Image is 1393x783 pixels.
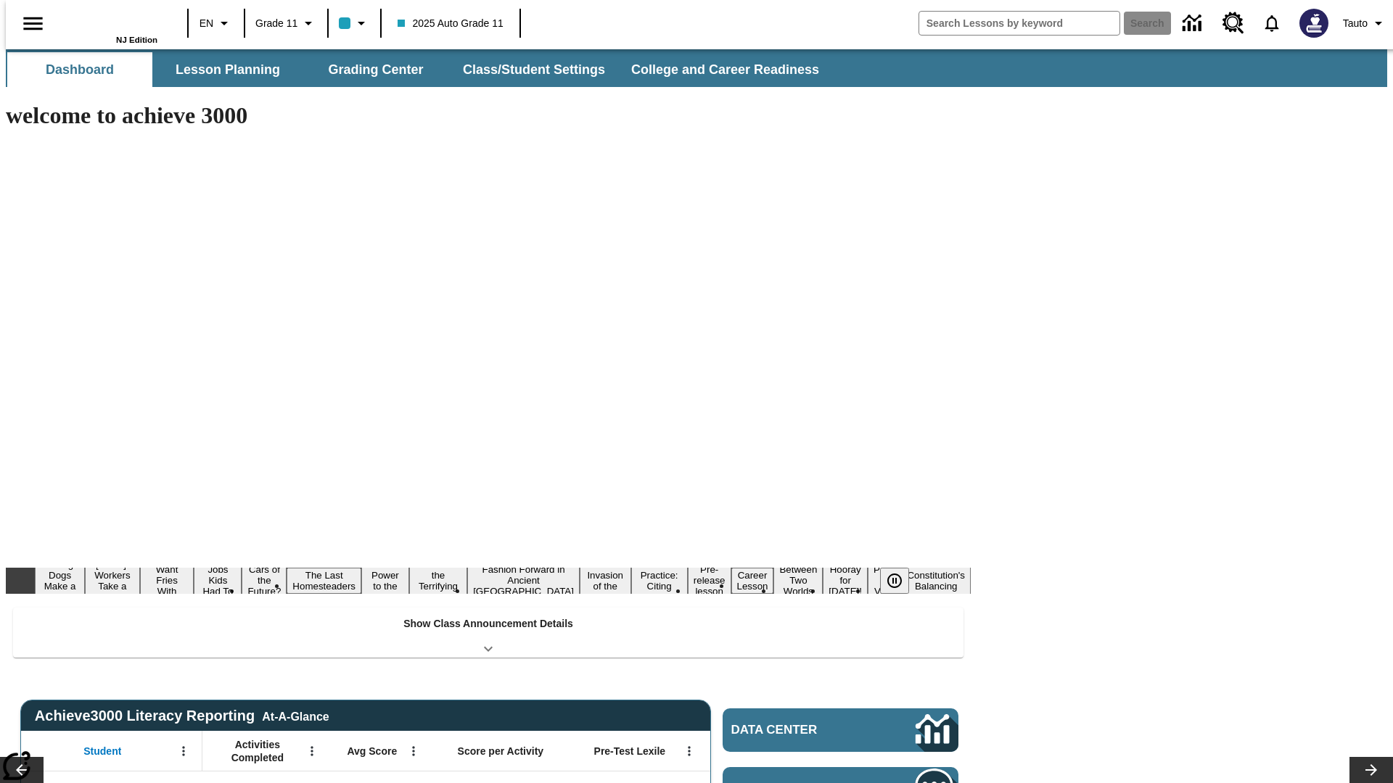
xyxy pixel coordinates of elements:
div: Show Class Announcement Details [13,608,963,658]
a: Resource Center, Will open in new tab [1214,4,1253,43]
button: Lesson carousel, Next [1349,757,1393,783]
button: Select a new avatar [1291,4,1337,42]
div: Pause [880,568,924,594]
button: Open Menu [301,740,323,762]
a: Data Center [723,708,958,752]
span: Score per Activity [458,745,544,758]
button: Class/Student Settings [451,52,617,87]
h1: welcome to achieve 3000 [6,102,971,129]
button: Slide 5 Cars of the Future? [242,562,287,599]
span: Tauto [1343,16,1368,31]
span: Data Center [731,723,867,737]
div: SubNavbar [6,52,832,87]
button: Slide 8 Attack of the Terrifying Tomatoes [409,557,467,605]
button: Language: EN, Select a language [193,10,239,36]
button: College and Career Readiness [620,52,831,87]
button: Pause [880,568,909,594]
span: 2025 Auto Grade 11 [398,16,503,31]
button: Open side menu [12,2,54,45]
input: search field [919,12,1119,35]
span: EN [200,16,213,31]
button: Slide 4 Dirty Jobs Kids Had To Do [194,551,242,610]
button: Class color is light blue. Change class color [333,10,376,36]
span: Achieve3000 Literacy Reporting [35,708,329,724]
button: Slide 9 Fashion Forward in Ancient Rome [467,562,580,599]
button: Slide 13 Career Lesson [731,568,774,594]
button: Grade: Grade 11, Select a grade [250,10,323,36]
button: Profile/Settings [1337,10,1393,36]
button: Slide 11 Mixed Practice: Citing Evidence [631,557,688,605]
span: Student [83,745,121,758]
button: Lesson Planning [155,52,300,87]
button: Slide 17 The Constitution's Balancing Act [901,557,971,605]
span: Grade 11 [255,16,297,31]
span: Activities Completed [210,738,305,764]
button: Dashboard [7,52,152,87]
button: Slide 10 The Invasion of the Free CD [580,557,631,605]
button: Slide 16 Point of View [868,562,901,599]
a: Notifications [1253,4,1291,42]
p: Show Class Announcement Details [403,616,573,631]
button: Slide 7 Solar Power to the People [361,557,409,605]
button: Grading Center [303,52,448,87]
button: Open Menu [173,740,194,762]
a: Data Center [1174,4,1214,43]
button: Slide 3 Do You Want Fries With That? [140,551,194,610]
button: Slide 2 Labor Day: Workers Take a Stand [85,557,139,605]
span: NJ Edition [116,36,157,44]
div: SubNavbar [6,49,1387,87]
span: Avg Score [347,745,397,758]
a: Home [63,7,157,36]
button: Slide 6 The Last Homesteaders [287,568,361,594]
button: Slide 14 Between Two Worlds [773,562,823,599]
div: At-A-Glance [262,708,329,724]
button: Slide 1 Diving Dogs Make a Splash [35,557,85,605]
div: Home [63,5,157,44]
button: Slide 12 Pre-release lesson [688,562,731,599]
button: Open Menu [678,740,700,762]
button: Slide 15 Hooray for Constitution Day! [823,562,868,599]
img: Avatar [1299,9,1328,38]
span: Pre-Test Lexile [594,745,666,758]
button: Open Menu [403,740,424,762]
